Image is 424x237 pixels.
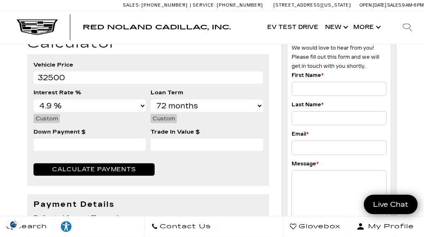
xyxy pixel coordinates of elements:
img: Opt-Out Icon [4,220,23,229]
label: Last Name [292,100,323,109]
label: Trade In Value $ [151,127,200,136]
label: Vehicle Price [34,60,73,69]
label: Loan Term [151,88,183,97]
span: Custom [153,115,175,122]
span: Service: [193,2,216,8]
a: Custom [151,114,177,123]
span: Contact Us [158,221,211,232]
h3: Payment Details [34,201,263,209]
section: Click to Open Cookie Consent Modal [4,220,23,229]
div: Explore your accessibility options [54,220,79,233]
strong: Estimated Amount Financed: [34,214,120,221]
span: Sales: [123,2,140,8]
a: New [322,11,350,44]
label: Down Payment $ [34,127,86,136]
span: [PHONE_NUMBER] [217,2,263,8]
span: Search [13,221,47,232]
button: Open user profile menu [347,216,424,237]
span: Glovebox [297,221,340,232]
a: Live Chat [364,195,418,214]
span: We would love to hear from you! Please fill out this form and we will get in touch with you shortly. [292,45,379,69]
span: Calculate Payments [52,166,136,173]
h1: Monthly Car Payment Calculator [27,26,269,50]
span: Live Chat [369,200,413,209]
a: Explore your accessibility options [54,216,79,237]
a: [STREET_ADDRESS][US_STATE] [273,2,351,8]
span: Red Noland Cadillac, Inc. [83,23,231,31]
span: Open [DATE] [359,2,387,8]
span: 9 AM-6 PM [402,2,424,8]
a: Glovebox [283,216,347,237]
label: Interest Rate % [34,88,81,97]
a: EV Test Drive [264,11,322,44]
img: Cadillac Dark Logo with Cadillac White Text [17,19,58,35]
span: Sales: [388,2,402,8]
button: More [350,11,383,44]
button: Calculate Payments [34,163,155,176]
a: Service: [PHONE_NUMBER] [190,3,265,7]
span: Custom [36,115,58,122]
a: Contact Us [145,216,218,237]
a: Custom [34,114,60,123]
span: My Profile [365,221,414,232]
label: Email [292,129,309,139]
label: Message [292,159,319,168]
span: [PHONE_NUMBER] [141,2,188,8]
label: First Name [292,71,323,80]
a: Red Noland Cadillac, Inc. [83,24,231,31]
a: Sales: [PHONE_NUMBER] [123,3,190,7]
